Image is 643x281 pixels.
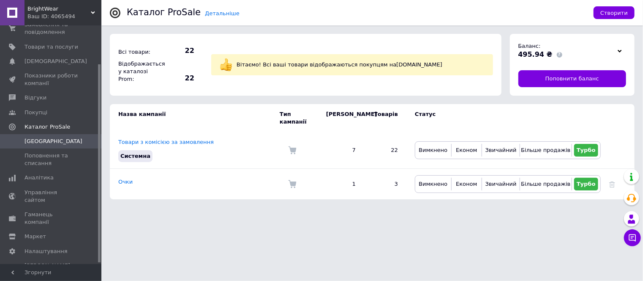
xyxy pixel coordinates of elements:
img: Комісія за замовлення [288,146,297,154]
span: Налаштування [25,248,68,255]
div: Відображається у каталозі Prom: [116,58,163,85]
span: Товари та послуги [25,43,78,51]
span: Вимкнено [419,181,447,187]
button: Створити [594,6,635,19]
td: 22 [364,132,406,169]
span: Турбо [577,147,596,153]
button: Звичайний [484,144,518,157]
span: Покупці [25,109,47,116]
div: Вітаємо! Всі ваші товари відображаються покупцям на [DOMAIN_NAME] [234,59,487,71]
button: Звичайний [484,178,518,190]
span: Відгуки [25,94,46,102]
img: Комісія за замовлення [288,180,297,188]
span: Управління сайтом [25,189,78,204]
td: Статус [406,104,601,132]
span: Баланс: [518,43,541,49]
td: Товарів [364,104,406,132]
span: Створити [600,10,628,16]
span: Звичайний [485,147,517,153]
span: 495.94 ₴ [518,50,553,58]
span: Турбо [577,181,596,187]
span: Більше продажів [521,181,570,187]
div: Ваш ID: 4065494 [27,13,101,20]
button: Чат з покупцем [624,229,641,246]
button: Економ [454,144,480,157]
button: Економ [454,178,480,190]
button: Більше продажів [522,144,569,157]
a: Видалити [609,181,615,187]
button: Більше продажів [522,178,569,190]
span: Поповнити баланс [545,75,599,83]
span: [DEMOGRAPHIC_DATA] [25,58,87,65]
span: BrightWear [27,5,91,13]
img: :+1: [220,58,232,71]
a: Поповнити баланс [518,70,627,87]
a: Товари з комісією за замовлення [118,139,214,145]
span: Більше продажів [521,147,570,153]
span: Системна [120,153,150,159]
button: Вимкнено [417,144,449,157]
span: Маркет [25,233,46,240]
span: 22 [165,46,194,55]
div: Всі товари: [116,46,163,58]
a: Детальніше [205,10,240,17]
span: Каталог ProSale [25,123,70,131]
span: Звичайний [485,181,517,187]
a: Очки [118,179,133,185]
td: Назва кампанії [110,104,280,132]
span: Замовлення та повідомлення [25,21,78,36]
span: Аналітика [25,174,54,182]
td: 3 [364,169,406,200]
button: Турбо [574,144,598,157]
td: 7 [318,132,364,169]
span: Економ [456,147,477,153]
span: Економ [456,181,477,187]
div: Каталог ProSale [127,8,201,17]
td: 1 [318,169,364,200]
span: Показники роботи компанії [25,72,78,87]
button: Вимкнено [417,178,449,190]
span: Вимкнено [419,147,447,153]
td: [PERSON_NAME] [318,104,364,132]
span: [GEOGRAPHIC_DATA] [25,138,82,145]
button: Турбо [574,178,598,190]
span: 22 [165,74,194,83]
span: Гаманець компанії [25,211,78,226]
td: Тип кампанії [280,104,318,132]
span: Поповнення та списання [25,152,78,167]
